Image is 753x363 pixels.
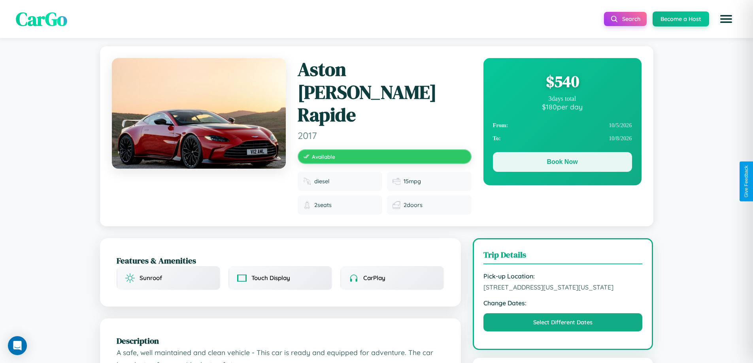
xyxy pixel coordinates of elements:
[404,201,423,209] span: 2 doors
[483,283,643,291] span: [STREET_ADDRESS][US_STATE][US_STATE]
[744,166,749,197] div: Give Feedback
[303,177,311,185] img: Fuel type
[483,313,643,331] button: Select Different Dates
[117,255,444,266] h2: Features & Amenities
[393,201,400,209] img: Doors
[604,12,647,26] button: Search
[303,201,311,209] img: Seats
[493,135,501,142] strong: To:
[393,177,400,185] img: Fuel efficiency
[314,178,330,185] span: diesel
[483,272,643,280] strong: Pick-up Location:
[117,335,444,346] h2: Description
[622,15,640,23] span: Search
[312,153,335,160] span: Available
[483,249,643,264] h3: Trip Details
[298,58,472,126] h1: Aston [PERSON_NAME] Rapide
[715,8,737,30] button: Open menu
[493,71,632,92] div: $ 540
[298,130,472,141] span: 2017
[140,274,162,282] span: Sunroof
[493,122,508,129] strong: From:
[493,95,632,102] div: 3 days total
[404,178,421,185] span: 15 mpg
[493,132,632,145] div: 10 / 8 / 2026
[112,58,286,169] img: Aston Martin Rapide 2017
[483,299,643,307] strong: Change Dates:
[8,336,27,355] div: Open Intercom Messenger
[16,6,67,32] span: CarGo
[251,274,290,282] span: Touch Display
[493,119,632,132] div: 10 / 5 / 2026
[363,274,385,282] span: CarPlay
[493,152,632,172] button: Book Now
[314,201,332,209] span: 2 seats
[493,102,632,111] div: $ 180 per day
[653,11,709,26] button: Become a Host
